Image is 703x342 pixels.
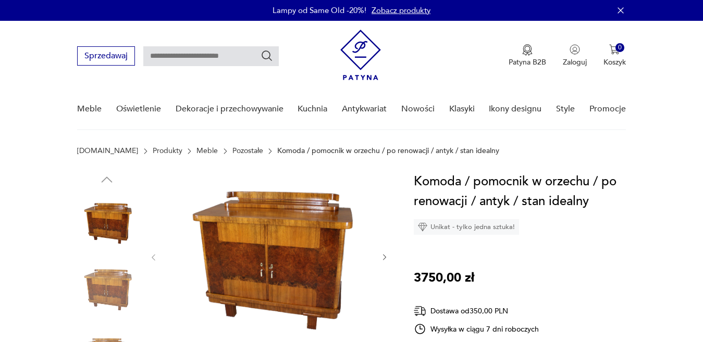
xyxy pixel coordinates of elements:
a: Produkty [153,147,182,155]
img: Ikona koszyka [609,44,620,55]
div: 0 [615,43,624,52]
img: Patyna - sklep z meblami i dekoracjami vintage [340,30,381,80]
button: 0Koszyk [603,44,626,67]
p: Komoda / pomocnik w orzechu / po renowacji / antyk / stan idealny [277,147,499,155]
img: Zdjęcie produktu Komoda / pomocnik w orzechu / po renowacji / antyk / stan idealny [77,259,137,319]
p: Patyna B2B [509,57,546,67]
a: Dekoracje i przechowywanie [176,89,283,129]
p: Koszyk [603,57,626,67]
a: Sprzedawaj [77,53,135,60]
div: Wysyłka w ciągu 7 dni roboczych [414,323,539,335]
a: Oświetlenie [116,89,161,129]
p: Lampy od Same Old -20%! [273,5,366,16]
button: Sprzedawaj [77,46,135,66]
img: Ikona diamentu [418,222,427,232]
a: Meble [77,89,102,129]
img: Zdjęcie produktu Komoda / pomocnik w orzechu / po renowacji / antyk / stan idealny [168,172,369,341]
button: Zaloguj [563,44,587,67]
button: Patyna B2B [509,44,546,67]
img: Ikona medalu [522,44,533,56]
a: Ikona medaluPatyna B2B [509,44,546,67]
a: Nowości [401,89,435,129]
div: Unikat - tylko jedna sztuka! [414,219,519,235]
div: Dostawa od 350,00 PLN [414,305,539,318]
p: 3750,00 zł [414,268,474,288]
a: Style [556,89,575,129]
img: Zdjęcie produktu Komoda / pomocnik w orzechu / po renowacji / antyk / stan idealny [77,193,137,252]
a: Antykwariat [342,89,387,129]
a: [DOMAIN_NAME] [77,147,138,155]
img: Ikonka użytkownika [570,44,580,55]
a: Zobacz produkty [372,5,430,16]
a: Klasyki [449,89,475,129]
a: Promocje [589,89,626,129]
button: Szukaj [261,49,273,62]
img: Ikona dostawy [414,305,426,318]
a: Ikony designu [489,89,541,129]
h1: Komoda / pomocnik w orzechu / po renowacji / antyk / stan idealny [414,172,633,211]
a: Kuchnia [298,89,327,129]
a: Pozostałe [232,147,263,155]
p: Zaloguj [563,57,587,67]
a: Meble [196,147,218,155]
